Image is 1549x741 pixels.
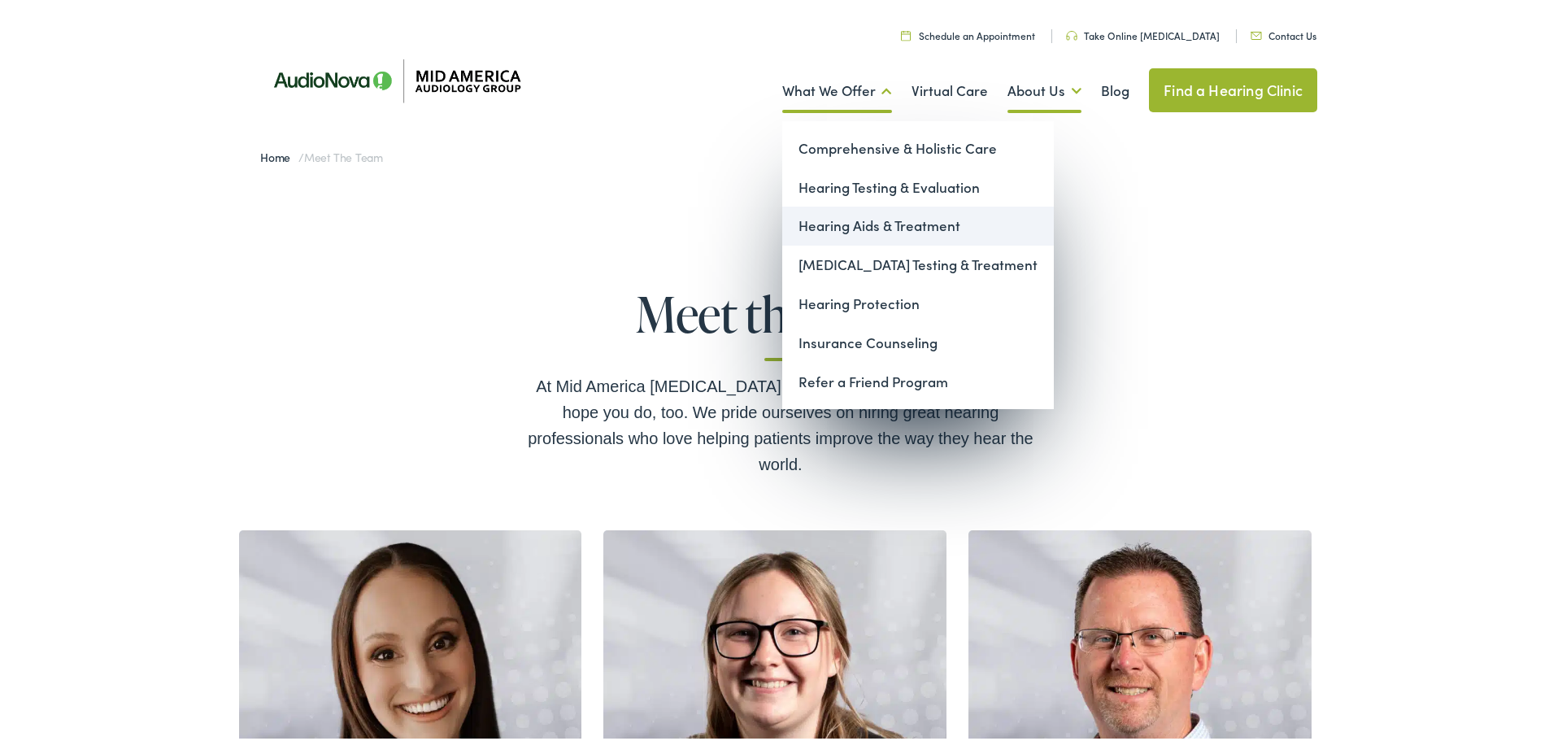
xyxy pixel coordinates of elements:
[912,58,988,118] a: Virtual Care
[782,360,1054,399] a: Refer a Friend Program
[901,25,1035,39] a: Schedule an Appointment
[782,281,1054,320] a: Hearing Protection
[1066,25,1220,39] a: Take Online [MEDICAL_DATA]
[782,203,1054,242] a: Hearing Aids & Treatment
[782,242,1054,281] a: [MEDICAL_DATA] Testing & Treatment
[782,320,1054,360] a: Insurance Counseling
[782,58,892,118] a: What We Offer
[782,126,1054,165] a: Comprehensive & Holistic Care
[1101,58,1129,118] a: Blog
[520,284,1041,358] h1: Meet the Team
[1066,28,1077,37] img: utility icon
[304,146,383,162] span: Meet the Team
[1251,25,1316,39] a: Contact Us
[1007,58,1081,118] a: About Us
[260,146,298,162] a: Home
[901,27,911,37] img: utility icon
[260,146,383,162] span: /
[782,165,1054,204] a: Hearing Testing & Evaluation
[1251,28,1262,37] img: utility icon
[1149,65,1317,109] a: Find a Hearing Clinic
[520,370,1041,474] div: At Mid America [MEDICAL_DATA] Group, we love our team, and we hope you do, too. We pride ourselve...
